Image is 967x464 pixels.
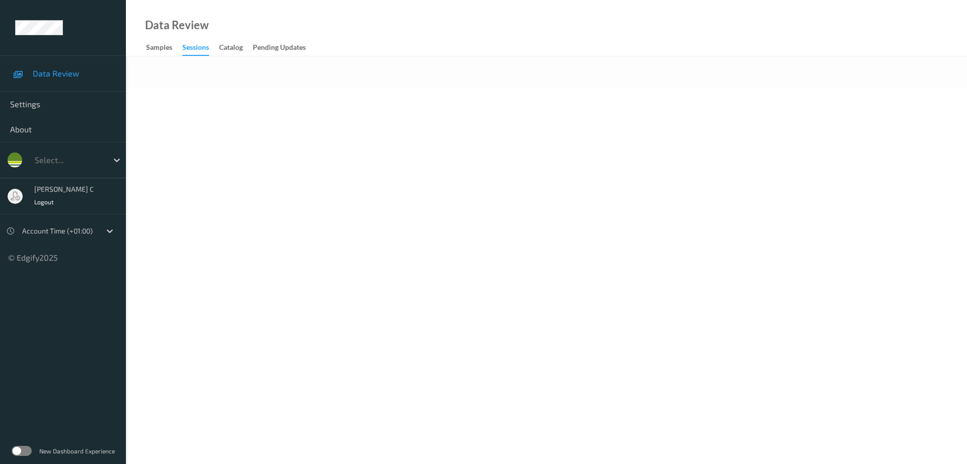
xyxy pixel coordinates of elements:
a: Sessions [182,41,219,56]
div: Catalog [219,42,243,55]
div: Pending Updates [253,42,306,55]
a: Catalog [219,41,253,55]
div: Sessions [182,42,209,56]
a: Samples [146,41,182,55]
a: Pending Updates [253,41,316,55]
div: Samples [146,42,172,55]
div: Data Review [145,20,209,30]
